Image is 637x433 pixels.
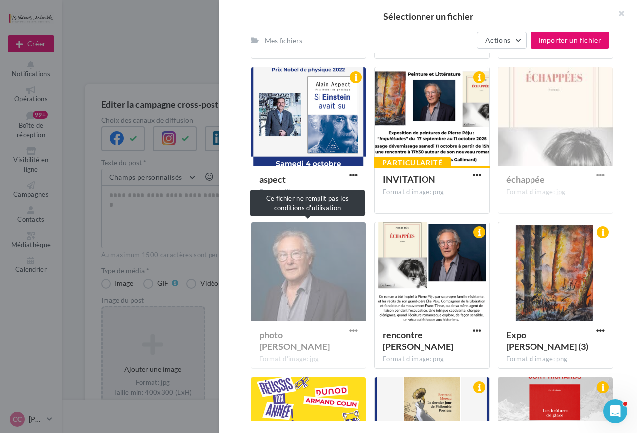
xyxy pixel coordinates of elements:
[374,157,451,168] div: Particularité
[383,329,453,352] span: rencontre Pierre Péju
[383,188,481,197] div: Format d'image: png
[259,188,358,197] div: Format d'image: png
[603,399,627,423] iframe: Intercom live chat
[383,174,435,185] span: INVITATION
[531,32,609,49] button: Importer un fichier
[506,355,605,364] div: Format d'image: png
[477,32,527,49] button: Actions
[485,36,510,44] span: Actions
[259,174,286,185] span: aspect
[250,190,365,216] div: Ce fichier ne remplit pas les conditions d'utilisation
[235,12,621,21] h2: Sélectionner un fichier
[506,329,588,352] span: Expo pierre péju (3)
[538,36,601,44] span: Importer un fichier
[383,355,481,364] div: Format d'image: png
[265,36,302,46] div: Mes fichiers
